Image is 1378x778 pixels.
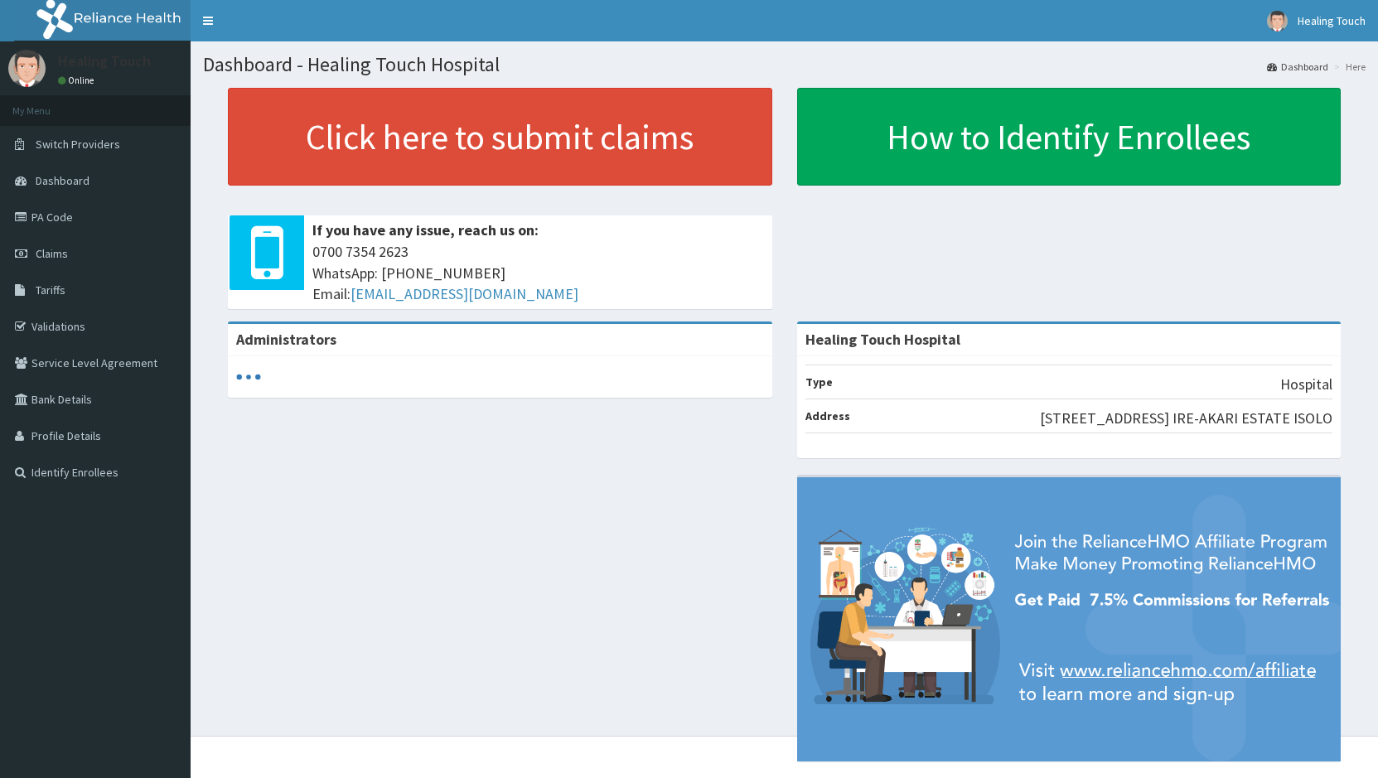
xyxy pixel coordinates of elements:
[228,88,772,186] a: Click here to submit claims
[805,408,850,423] b: Address
[36,246,68,261] span: Claims
[797,477,1342,762] img: provider-team-banner.png
[58,75,98,86] a: Online
[351,284,578,303] a: [EMAIL_ADDRESS][DOMAIN_NAME]
[236,365,261,389] svg: audio-loading
[36,137,120,152] span: Switch Providers
[58,54,151,69] p: Healing Touch
[236,330,336,349] b: Administrators
[1267,11,1288,31] img: User Image
[36,283,65,297] span: Tariffs
[312,220,539,239] b: If you have any issue, reach us on:
[1280,374,1332,395] p: Hospital
[312,241,764,305] span: 0700 7354 2623 WhatsApp: [PHONE_NUMBER] Email:
[8,50,46,87] img: User Image
[1267,60,1328,74] a: Dashboard
[805,330,960,349] strong: Healing Touch Hospital
[1040,408,1332,429] p: [STREET_ADDRESS] IRE-AKARI ESTATE ISOLO
[36,173,89,188] span: Dashboard
[797,88,1342,186] a: How to Identify Enrollees
[1298,13,1366,28] span: Healing Touch
[805,375,833,389] b: Type
[1330,60,1366,74] li: Here
[203,54,1366,75] h1: Dashboard - Healing Touch Hospital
